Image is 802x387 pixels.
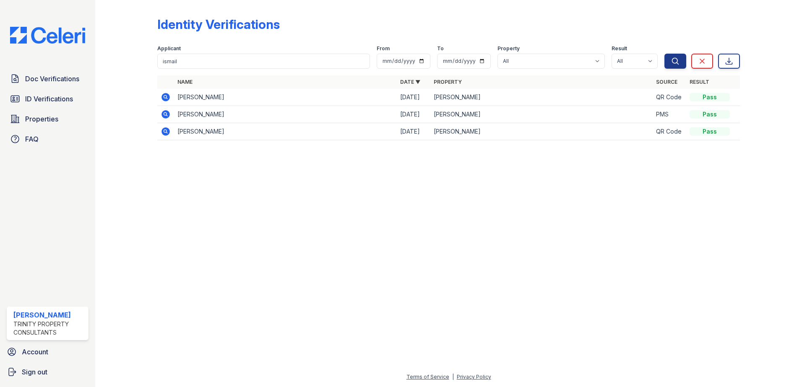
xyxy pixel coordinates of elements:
a: Source [656,79,677,85]
label: Result [612,45,627,52]
a: FAQ [7,131,89,147]
img: CE_Logo_Blue-a8612792a0a2168367f1c8372b55b34899dd931a85d93a1a3d3e32e68fde9ad4.png [3,27,92,44]
td: PMS [653,106,686,123]
label: Property [497,45,520,52]
label: Applicant [157,45,181,52]
span: Doc Verifications [25,74,79,84]
td: [PERSON_NAME] [430,106,653,123]
td: [PERSON_NAME] [174,89,397,106]
div: Trinity Property Consultants [13,320,85,337]
a: Account [3,343,92,360]
input: Search by name or phone number [157,54,370,69]
div: Identity Verifications [157,17,280,32]
td: [DATE] [397,89,430,106]
span: Account [22,347,48,357]
label: To [437,45,444,52]
a: ID Verifications [7,90,89,107]
td: QR Code [653,123,686,140]
a: Properties [7,111,89,127]
a: Property [434,79,462,85]
a: Privacy Policy [457,374,491,380]
a: Result [690,79,709,85]
a: Terms of Service [406,374,449,380]
label: From [377,45,390,52]
a: Doc Verifications [7,70,89,87]
td: [DATE] [397,123,430,140]
span: ID Verifications [25,94,73,104]
div: | [452,374,454,380]
td: [PERSON_NAME] [430,89,653,106]
a: Name [177,79,193,85]
td: [PERSON_NAME] [174,123,397,140]
a: Date ▼ [400,79,420,85]
span: Sign out [22,367,47,377]
div: Pass [690,110,730,119]
span: FAQ [25,134,39,144]
td: [PERSON_NAME] [174,106,397,123]
div: Pass [690,93,730,101]
a: Sign out [3,364,92,380]
td: [DATE] [397,106,430,123]
td: QR Code [653,89,686,106]
div: [PERSON_NAME] [13,310,85,320]
div: Pass [690,127,730,136]
span: Properties [25,114,58,124]
td: [PERSON_NAME] [430,123,653,140]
